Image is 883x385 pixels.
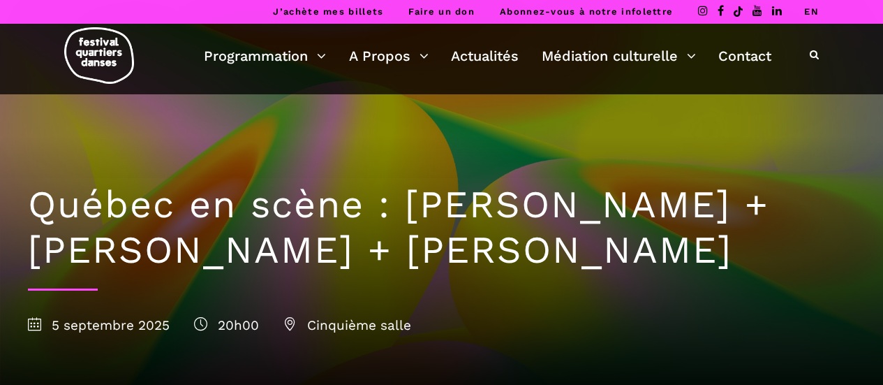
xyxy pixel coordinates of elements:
img: logo-fqd-med [64,27,134,84]
span: 20h00 [194,317,259,333]
span: 5 septembre 2025 [28,317,170,333]
a: EN [804,6,819,17]
a: Programmation [204,44,326,68]
a: Médiation culturelle [542,44,696,68]
span: Cinquième salle [283,317,411,333]
a: Actualités [451,44,519,68]
a: A Propos [349,44,429,68]
a: Faire un don [408,6,475,17]
a: Abonnez-vous à notre infolettre [500,6,673,17]
a: J’achète mes billets [273,6,383,17]
h1: Québec en scène : [PERSON_NAME] + [PERSON_NAME] + [PERSON_NAME] [28,182,855,273]
a: Contact [718,44,771,68]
